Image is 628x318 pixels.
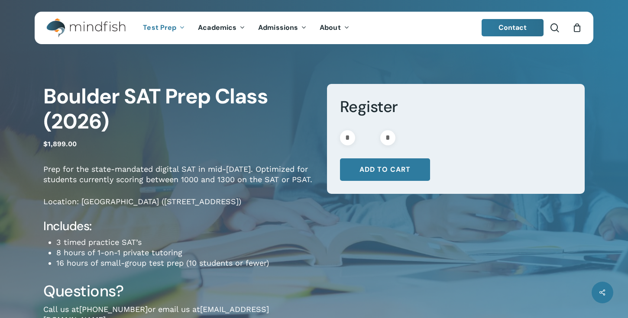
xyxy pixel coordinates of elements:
span: About [320,23,341,32]
span: Test Prep [143,23,176,32]
nav: Main Menu [136,12,356,44]
a: Academics [191,24,252,32]
a: [PHONE_NUMBER] [79,305,148,314]
li: 8 hours of 1-on-1 private tutoring [56,247,314,258]
p: Location: [GEOGRAPHIC_DATA] ([STREET_ADDRESS]) [43,196,314,218]
span: $ [43,140,48,148]
input: Product quantity [358,130,378,145]
a: Contact [482,19,544,36]
h3: Register [340,97,572,117]
span: Academics [198,23,236,32]
li: 16 hours of small-group test prep (10 students or fewer) [56,258,314,268]
a: Cart [572,23,582,32]
a: Admissions [252,24,313,32]
h4: Includes: [43,218,314,234]
li: 3 timed practice SAT’s [56,237,314,247]
h3: Questions? [43,281,314,301]
h1: Boulder SAT Prep Class (2026) [43,84,314,134]
bdi: 1,899.00 [43,140,77,148]
span: Admissions [258,23,298,32]
a: About [313,24,356,32]
span: Contact [499,23,527,32]
a: Test Prep [136,24,191,32]
iframe: Chatbot [432,254,616,306]
header: Main Menu [35,12,593,44]
p: Prep for the state-mandated digital SAT in mid-[DATE]. Optimized for students currently scoring b... [43,164,314,196]
button: Add to cart [340,158,430,181]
